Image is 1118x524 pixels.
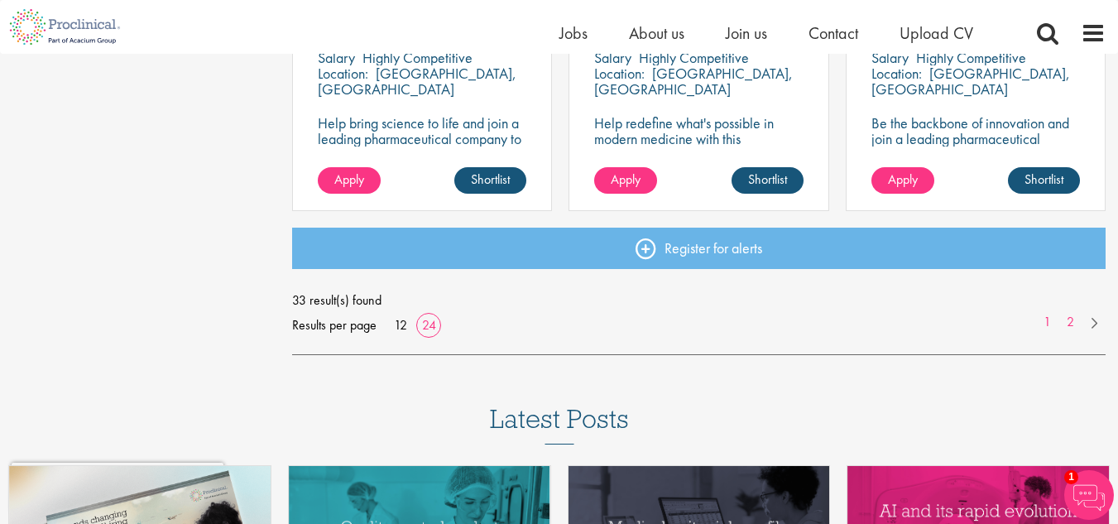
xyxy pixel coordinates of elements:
[388,316,413,334] a: 12
[871,167,934,194] a: Apply
[900,22,973,44] a: Upload CV
[1035,313,1059,332] a: 1
[1058,313,1082,332] a: 2
[594,167,657,194] a: Apply
[809,22,858,44] a: Contact
[871,48,909,67] span: Salary
[1064,470,1114,520] img: Chatbot
[362,48,473,67] p: Highly Competitive
[629,22,684,44] a: About us
[916,48,1026,67] p: Highly Competitive
[871,115,1080,178] p: Be the backbone of innovation and join a leading pharmaceutical company to help keep life-changin...
[559,22,588,44] a: Jobs
[292,228,1106,269] a: Register for alerts
[594,64,645,83] span: Location:
[726,22,767,44] a: Join us
[888,171,918,188] span: Apply
[318,48,355,67] span: Salary
[318,64,516,99] p: [GEOGRAPHIC_DATA], [GEOGRAPHIC_DATA]
[594,48,631,67] span: Salary
[454,167,526,194] a: Shortlist
[490,405,629,445] h3: Latest Posts
[594,64,793,99] p: [GEOGRAPHIC_DATA], [GEOGRAPHIC_DATA]
[334,171,364,188] span: Apply
[318,64,368,83] span: Location:
[12,463,223,512] iframe: reCAPTCHA
[318,167,381,194] a: Apply
[292,288,1106,313] span: 33 result(s) found
[292,313,377,338] span: Results per page
[594,115,803,178] p: Help redefine what's possible in modern medicine with this [MEDICAL_DATA] Associate Expert Scienc...
[871,64,922,83] span: Location:
[871,64,1070,99] p: [GEOGRAPHIC_DATA], [GEOGRAPHIC_DATA]
[611,171,641,188] span: Apply
[639,48,749,67] p: Highly Competitive
[416,316,442,334] a: 24
[318,115,526,194] p: Help bring science to life and join a leading pharmaceutical company to play a key role in delive...
[1064,470,1078,484] span: 1
[1008,167,1080,194] a: Shortlist
[732,167,804,194] a: Shortlist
